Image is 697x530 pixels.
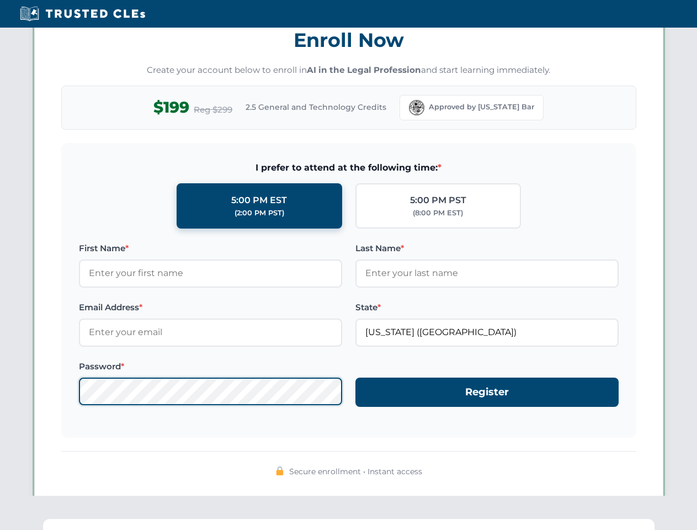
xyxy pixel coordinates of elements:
[79,161,619,175] span: I prefer to attend at the following time:
[194,103,232,116] span: Reg $299
[17,6,148,22] img: Trusted CLEs
[355,301,619,314] label: State
[409,100,424,115] img: Florida Bar
[355,259,619,287] input: Enter your last name
[355,242,619,255] label: Last Name
[79,242,342,255] label: First Name
[61,64,636,77] p: Create your account below to enroll in and start learning immediately.
[79,360,342,373] label: Password
[410,193,466,208] div: 5:00 PM PST
[61,23,636,57] h3: Enroll Now
[355,378,619,407] button: Register
[355,319,619,346] input: Florida (FL)
[79,259,342,287] input: Enter your first name
[153,95,189,120] span: $199
[307,65,421,75] strong: AI in the Legal Profession
[275,467,284,475] img: 🔒
[413,208,463,219] div: (8:00 PM EST)
[79,319,342,346] input: Enter your email
[289,465,422,478] span: Secure enrollment • Instant access
[235,208,284,219] div: (2:00 PM PST)
[429,102,534,113] span: Approved by [US_STATE] Bar
[79,301,342,314] label: Email Address
[246,101,386,113] span: 2.5 General and Technology Credits
[231,193,287,208] div: 5:00 PM EST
